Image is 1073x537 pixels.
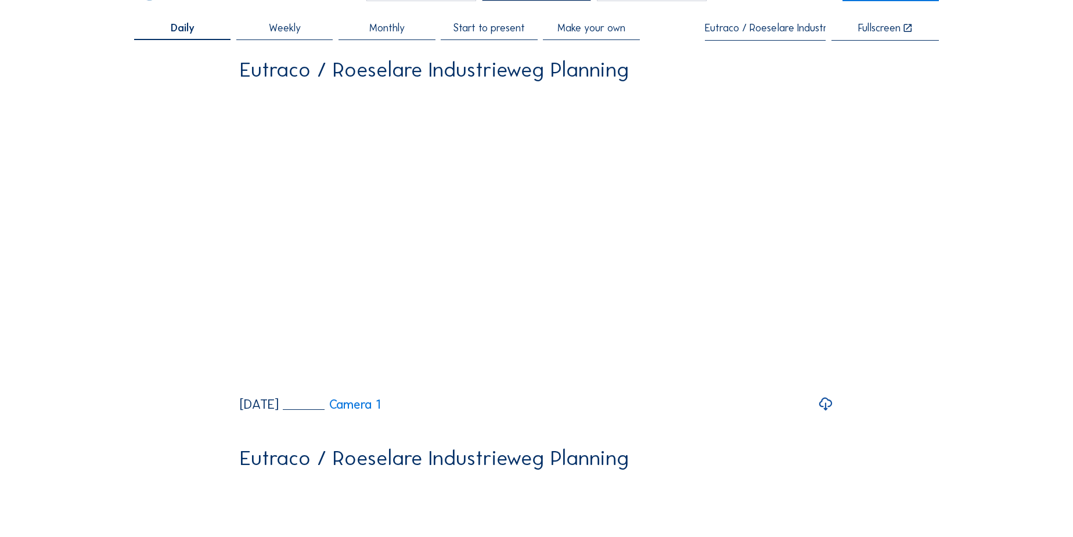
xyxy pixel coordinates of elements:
span: Monthly [369,23,405,33]
span: Make your own [557,23,625,33]
span: Start to present [453,23,525,33]
div: Eutraco / Roeselare Industrieweg Planning [240,448,629,468]
div: Eutraco / Roeselare Industrieweg Planning [240,59,629,80]
div: Fullscreen [858,23,901,34]
div: [DATE] [240,398,279,411]
video: Your browser does not support the video tag. [240,90,833,387]
a: Camera 1 [283,398,380,411]
span: Daily [171,23,195,33]
span: Weekly [269,23,301,33]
